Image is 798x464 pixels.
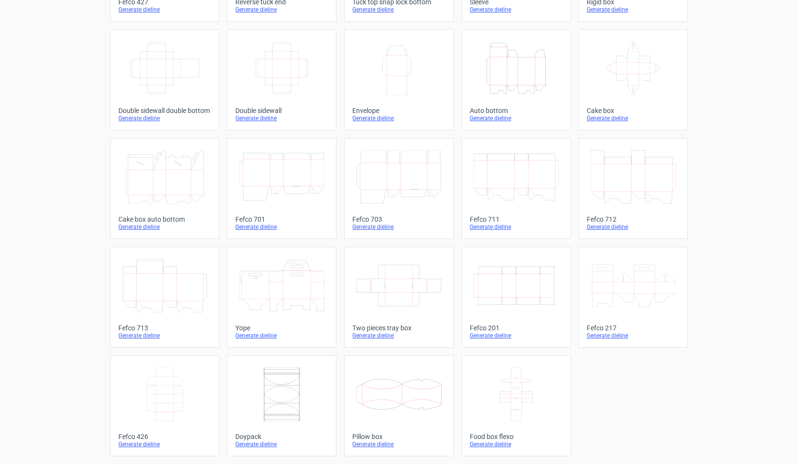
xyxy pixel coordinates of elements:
[579,138,688,239] a: Fefco 712Generate dieline
[235,6,328,13] div: Generate dieline
[352,324,445,332] div: Two pieces tray box
[587,324,680,332] div: Fefco 217
[462,355,571,456] a: Food box flexoGenerate dieline
[118,324,211,332] div: Fefco 713
[462,247,571,348] a: Fefco 201Generate dieline
[579,29,688,130] a: Cake boxGenerate dieline
[470,433,563,440] div: Food box flexo
[110,247,219,348] a: Fefco 713Generate dieline
[470,332,563,339] div: Generate dieline
[470,114,563,122] div: Generate dieline
[470,440,563,448] div: Generate dieline
[462,138,571,239] a: Fefco 711Generate dieline
[352,107,445,114] div: Envelope
[344,355,453,456] a: Pillow boxGenerate dieline
[235,223,328,231] div: Generate dieline
[352,6,445,13] div: Generate dieline
[235,107,328,114] div: Double sidewall
[587,215,680,223] div: Fefco 712
[344,138,453,239] a: Fefco 703Generate dieline
[227,247,336,348] a: YopeGenerate dieline
[352,215,445,223] div: Fefco 703
[352,114,445,122] div: Generate dieline
[110,355,219,456] a: Fefco 426Generate dieline
[470,6,563,13] div: Generate dieline
[235,114,328,122] div: Generate dieline
[227,138,336,239] a: Fefco 701Generate dieline
[352,433,445,440] div: Pillow box
[344,29,453,130] a: EnvelopeGenerate dieline
[579,247,688,348] a: Fefco 217Generate dieline
[235,332,328,339] div: Generate dieline
[110,29,219,130] a: Double sidewall double bottomGenerate dieline
[470,223,563,231] div: Generate dieline
[235,215,328,223] div: Fefco 701
[118,332,211,339] div: Generate dieline
[227,355,336,456] a: DoypackGenerate dieline
[470,107,563,114] div: Auto bottom
[352,440,445,448] div: Generate dieline
[587,114,680,122] div: Generate dieline
[587,223,680,231] div: Generate dieline
[118,440,211,448] div: Generate dieline
[118,215,211,223] div: Cake box auto bottom
[110,138,219,239] a: Cake box auto bottomGenerate dieline
[235,433,328,440] div: Doypack
[118,6,211,13] div: Generate dieline
[587,332,680,339] div: Generate dieline
[118,114,211,122] div: Generate dieline
[470,324,563,332] div: Fefco 201
[227,29,336,130] a: Double sidewallGenerate dieline
[352,223,445,231] div: Generate dieline
[118,433,211,440] div: Fefco 426
[352,332,445,339] div: Generate dieline
[344,247,453,348] a: Two pieces tray boxGenerate dieline
[118,107,211,114] div: Double sidewall double bottom
[118,223,211,231] div: Generate dieline
[235,324,328,332] div: Yope
[470,215,563,223] div: Fefco 711
[462,29,571,130] a: Auto bottomGenerate dieline
[587,107,680,114] div: Cake box
[587,6,680,13] div: Generate dieline
[235,440,328,448] div: Generate dieline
